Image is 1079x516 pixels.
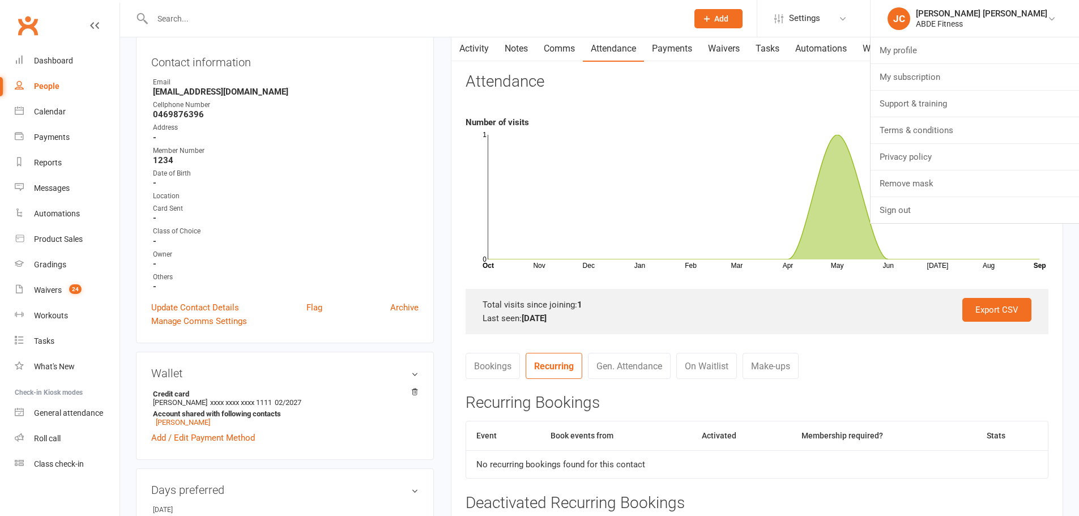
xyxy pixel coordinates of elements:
a: My subscription [871,64,1079,90]
div: Tasks [34,336,54,346]
h3: Attendance [466,73,544,91]
div: Class of Choice [153,226,419,237]
a: What's New [15,354,120,379]
div: Waivers [34,285,62,295]
a: Attendance [583,36,644,62]
span: Add [714,14,728,23]
input: Search... [149,11,680,27]
a: Waivers [700,36,748,62]
div: [DATE] [153,505,246,515]
a: Update Contact Details [151,301,239,314]
a: [PERSON_NAME] [156,418,210,427]
a: Workouts [15,303,120,329]
a: Notes [497,36,536,62]
strong: Number of visits [466,117,529,127]
div: What's New [34,362,75,371]
a: Terms & conditions [871,117,1079,143]
div: ABDE Fitness [916,19,1047,29]
a: Make-ups [743,353,799,379]
a: General attendance kiosk mode [15,400,120,426]
a: Workouts [855,36,909,62]
th: Event [466,421,540,450]
strong: - [153,282,419,292]
div: People [34,82,59,91]
div: Address [153,122,419,133]
span: 24 [69,284,82,294]
h3: Recurring Bookings [466,394,1048,412]
div: Cellphone Number [153,100,419,110]
div: Messages [34,184,70,193]
th: Activated [692,421,791,450]
div: Date of Birth [153,168,419,179]
div: Gradings [34,260,66,269]
th: Membership required? [791,421,976,450]
div: [PERSON_NAME] [PERSON_NAME] [916,8,1047,19]
h3: Days preferred [151,484,419,496]
a: Automations [15,201,120,227]
a: Payments [15,125,120,150]
button: Add [694,9,743,28]
div: Product Sales [34,234,83,244]
span: 02/2027 [275,398,301,407]
div: Card Sent [153,203,419,214]
a: Sign out [871,197,1079,223]
div: Payments [34,133,70,142]
a: Remove mask [871,170,1079,197]
strong: Credit card [153,390,413,398]
strong: [DATE] [522,313,547,323]
div: Last seen: [483,312,1031,325]
strong: - [153,213,419,223]
div: Reports [34,158,62,167]
div: Others [153,272,419,283]
a: Flag [306,301,322,314]
a: Support & training [871,91,1079,117]
div: Location [153,191,419,202]
a: Add / Edit Payment Method [151,431,255,445]
th: Book events from [540,421,692,450]
a: Export CSV [962,298,1031,322]
h3: Wallet [151,367,419,379]
a: My profile [871,37,1079,63]
div: Owner [153,249,419,260]
a: Gen. Attendance [588,353,671,379]
td: No recurring bookings found for this contact [466,450,1048,479]
div: Automations [34,209,80,218]
strong: - [153,236,419,246]
strong: [EMAIL_ADDRESS][DOMAIN_NAME] [153,87,419,97]
div: Total visits since joining: [483,298,1031,312]
div: Roll call [34,434,61,443]
span: xxxx xxxx xxxx 1111 [210,398,272,407]
a: Manage Comms Settings [151,314,247,328]
div: Class check-in [34,459,84,468]
a: Waivers 24 [15,278,120,303]
a: Payments [644,36,700,62]
strong: 0469876396 [153,109,419,120]
a: Clubworx [14,11,42,40]
a: Dashboard [15,48,120,74]
a: Messages [15,176,120,201]
a: Reports [15,150,120,176]
a: Automations [787,36,855,62]
a: Calendar [15,99,120,125]
a: Tasks [15,329,120,354]
div: Email [153,77,419,88]
div: JC [888,7,910,30]
th: Stats [976,421,1048,450]
div: Calendar [34,107,66,116]
a: Gradings [15,252,120,278]
div: Workouts [34,311,68,320]
a: Bookings [466,353,520,379]
div: General attendance [34,408,103,417]
a: Tasks [748,36,787,62]
a: Archive [390,301,419,314]
h3: Contact information [151,52,419,69]
a: Activity [451,36,497,62]
a: Class kiosk mode [15,451,120,477]
a: Privacy policy [871,144,1079,170]
strong: Account shared with following contacts [153,410,413,418]
a: On Waitlist [676,353,737,379]
a: Recurring [526,353,582,379]
a: People [15,74,120,99]
strong: 1 [577,300,582,310]
strong: - [153,178,419,188]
